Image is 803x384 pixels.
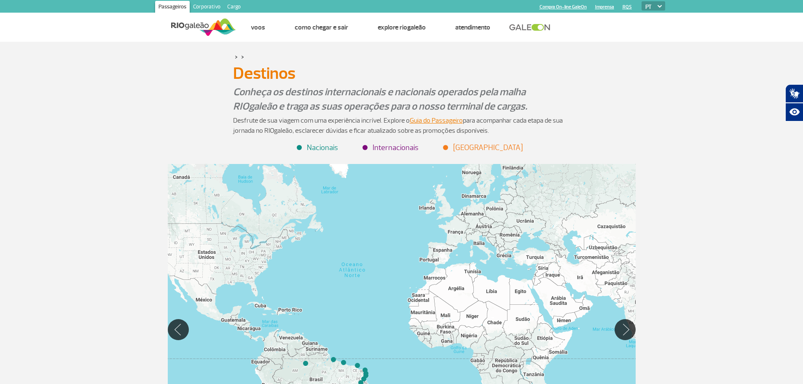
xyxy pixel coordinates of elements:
li: Internacionais [363,142,419,153]
div: João Pessoa (JPA) [363,371,368,376]
div: Fortaleza (FOR) [355,363,360,368]
p: Conheça os destinos internacionais e nacionais operados pela malha RIOgaleão e traga as suas oper... [233,85,570,113]
a: Guia do Passageiro [410,116,463,125]
button: Abrir tradutor de língua de sinais. [785,84,803,103]
div: Recife (REC) [363,373,368,378]
li: [GEOGRAPHIC_DATA] [444,142,523,153]
div: Plugin de acessibilidade da Hand Talk. [785,84,803,121]
a: Passageiros [155,1,190,14]
div: São Luís (SLZ) [341,360,346,365]
div: Maceió (MCZ) [361,376,366,381]
a: RQS [623,4,632,10]
button: Abrir recursos assistivos. [785,103,803,121]
a: Atendimento [455,23,490,32]
div: Natal (NAT) [363,368,368,373]
li: Nacionais [298,142,338,153]
p: Desfrute de sua viagem com uma experiência incrível. Explore o para acompanhar cada etapa de sua ... [233,115,570,136]
button: Mover para esquerda [168,319,189,340]
div: Belém (BEL) [331,357,336,362]
a: Compra On-line GaleOn [540,4,587,10]
a: Explore RIOgaleão [378,23,426,32]
h1: Destinos [233,66,570,81]
a: Como chegar e sair [295,23,348,32]
div: Manaus (MAO) [303,361,308,366]
a: > [235,52,238,62]
button: Mover para direita [615,319,636,340]
a: Imprensa [595,4,614,10]
a: Voos [251,23,265,32]
a: > [241,52,244,62]
a: Corporativo [190,1,224,14]
a: Cargo [224,1,244,14]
